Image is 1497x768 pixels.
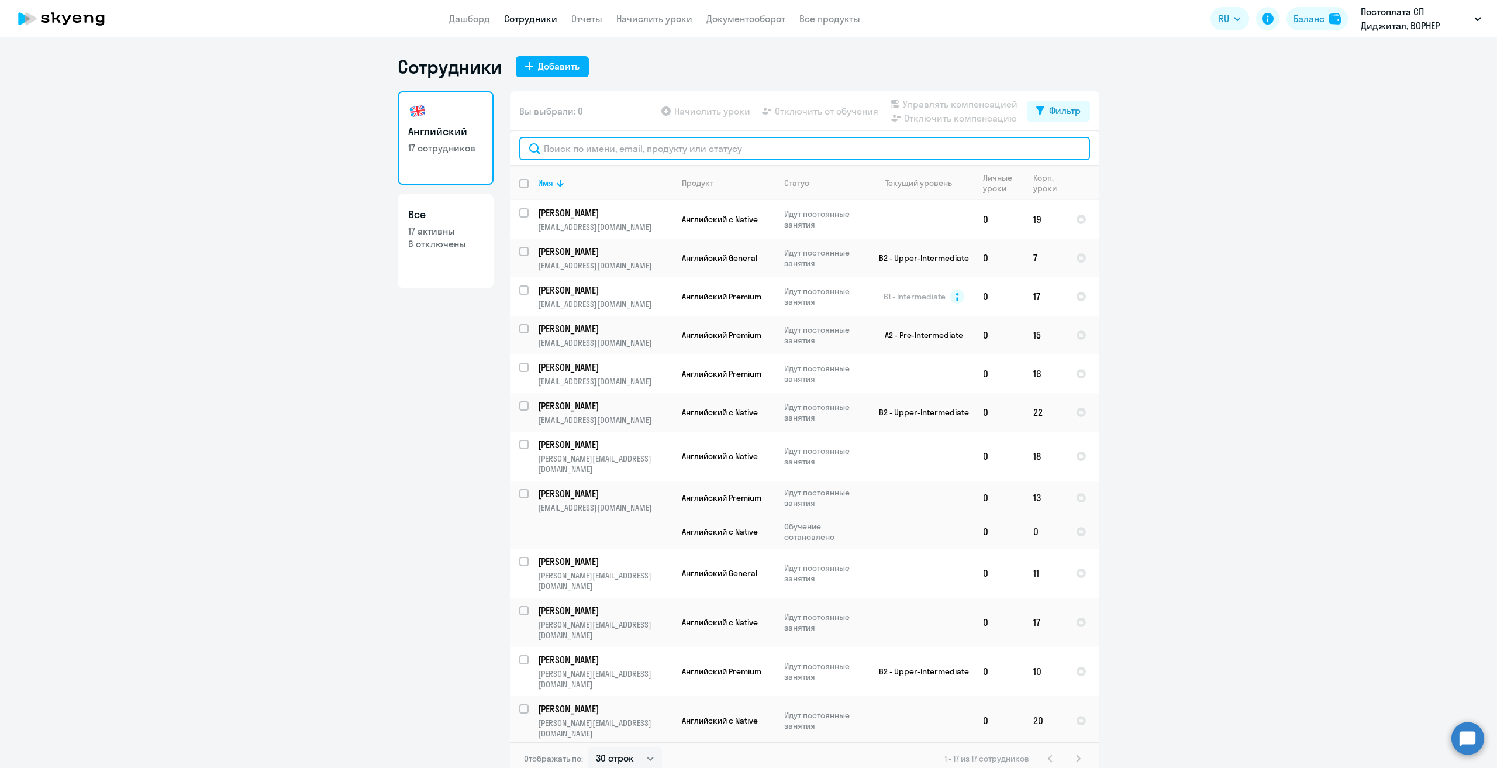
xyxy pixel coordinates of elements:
[538,222,672,232] p: [EMAIL_ADDRESS][DOMAIN_NAME]
[884,291,946,302] span: B1 - Intermediate
[944,753,1029,764] span: 1 - 17 из 17 сотрудников
[538,502,672,513] p: [EMAIL_ADDRESS][DOMAIN_NAME]
[538,653,670,666] p: [PERSON_NAME]
[784,363,864,384] p: Идут постоянные занятия
[538,438,672,451] a: [PERSON_NAME]
[538,438,670,451] p: [PERSON_NAME]
[1210,7,1249,30] button: RU
[519,104,583,118] span: Вы выбрали: 0
[538,400,670,412] p: [PERSON_NAME]
[1024,515,1067,549] td: 0
[524,753,583,764] span: Отображать по:
[1024,277,1067,316] td: 17
[1024,200,1067,239] td: 19
[974,549,1024,598] td: 0
[538,284,672,297] a: [PERSON_NAME]
[504,13,557,25] a: Сотрудники
[1027,101,1090,122] button: Фильтр
[408,237,483,250] p: 6 отключены
[784,661,864,682] p: Идут постоянные занятия
[1024,393,1067,432] td: 22
[682,451,758,462] span: Английский с Native
[538,669,672,690] p: [PERSON_NAME][EMAIL_ADDRESS][DOMAIN_NAME]
[1024,696,1067,745] td: 20
[538,702,672,715] a: [PERSON_NAME]
[799,13,860,25] a: Все продукты
[1024,647,1067,696] td: 10
[538,604,670,617] p: [PERSON_NAME]
[538,702,670,715] p: [PERSON_NAME]
[682,368,761,379] span: Английский Premium
[974,481,1024,515] td: 0
[784,710,864,731] p: Идут постоянные занятия
[865,393,974,432] td: B2 - Upper-Intermediate
[398,55,502,78] h1: Сотрудники
[538,555,670,568] p: [PERSON_NAME]
[784,563,864,584] p: Идут постоянные занятия
[538,400,672,412] a: [PERSON_NAME]
[398,91,494,185] a: Английский17 сотрудников
[616,13,692,25] a: Начислить уроки
[408,124,483,139] h3: Английский
[538,322,672,335] a: [PERSON_NAME]
[538,178,553,188] div: Имя
[408,225,483,237] p: 17 активны
[1329,13,1341,25] img: balance
[538,284,670,297] p: [PERSON_NAME]
[1049,104,1081,118] div: Фильтр
[519,137,1090,160] input: Поиск по имени, email, продукту или статусу
[784,178,809,188] div: Статус
[784,521,864,542] p: Обучение остановлено
[1033,173,1066,194] div: Корп. уроки
[1024,481,1067,515] td: 13
[865,647,974,696] td: B2 - Upper-Intermediate
[682,715,758,726] span: Английский с Native
[682,407,758,418] span: Английский с Native
[784,325,864,346] p: Идут постоянные занятия
[682,291,761,302] span: Английский Premium
[1294,12,1324,26] div: Баланс
[784,612,864,633] p: Идут постоянные занятия
[1361,5,1470,33] p: Постоплата СП Диджитал, ВОРНЕР МЬЮЗИК, ООО
[784,247,864,268] p: Идут постоянные занятия
[983,173,1023,194] div: Личные уроки
[682,214,758,225] span: Английский с Native
[974,598,1024,647] td: 0
[538,415,672,425] p: [EMAIL_ADDRESS][DOMAIN_NAME]
[538,653,672,666] a: [PERSON_NAME]
[538,59,580,73] div: Добавить
[865,239,974,277] td: B2 - Upper-Intermediate
[1286,7,1348,30] a: Балансbalance
[682,666,761,677] span: Английский Premium
[538,245,670,258] p: [PERSON_NAME]
[1024,239,1067,277] td: 7
[682,493,761,503] span: Английский Premium
[538,487,672,500] a: [PERSON_NAME]
[784,209,864,230] p: Идут постоянные занятия
[1024,354,1067,393] td: 16
[538,718,672,739] p: [PERSON_NAME][EMAIL_ADDRESS][DOMAIN_NAME]
[538,299,672,309] p: [EMAIL_ADDRESS][DOMAIN_NAME]
[682,178,713,188] div: Продукт
[538,206,670,219] p: [PERSON_NAME]
[885,178,952,188] div: Текущий уровень
[1024,432,1067,481] td: 18
[974,647,1024,696] td: 0
[682,568,757,578] span: Английский General
[784,487,864,508] p: Идут постоянные занятия
[538,604,672,617] a: [PERSON_NAME]
[538,376,672,387] p: [EMAIL_ADDRESS][DOMAIN_NAME]
[974,696,1024,745] td: 0
[974,200,1024,239] td: 0
[682,253,757,263] span: Английский General
[538,337,672,348] p: [EMAIL_ADDRESS][DOMAIN_NAME]
[682,526,758,537] span: Английский с Native
[974,316,1024,354] td: 0
[538,322,670,335] p: [PERSON_NAME]
[1024,598,1067,647] td: 17
[706,13,785,25] a: Документооборот
[784,402,864,423] p: Идут постоянные занятия
[865,316,974,354] td: A2 - Pre-Intermediate
[538,619,672,640] p: [PERSON_NAME][EMAIL_ADDRESS][DOMAIN_NAME]
[408,102,427,120] img: english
